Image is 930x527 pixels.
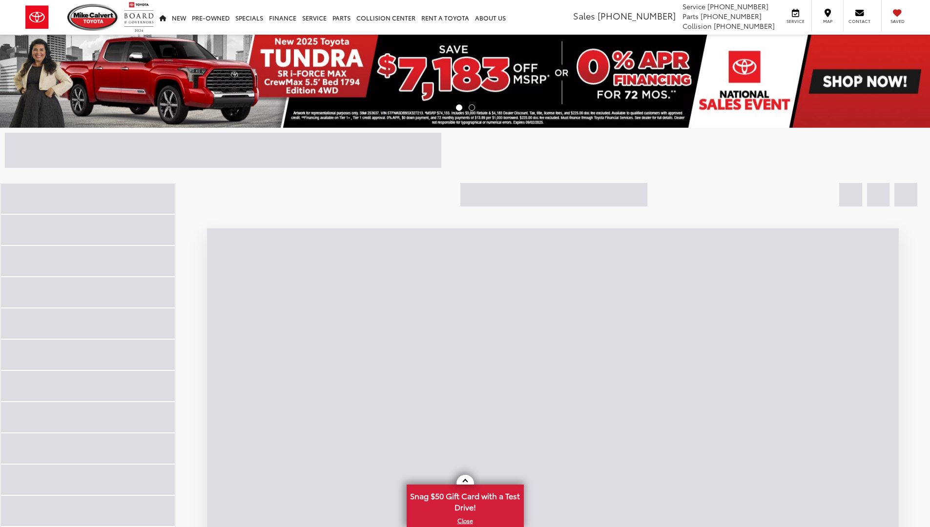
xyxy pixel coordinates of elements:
[848,18,870,24] span: Contact
[598,9,676,22] span: [PHONE_NUMBER]
[682,1,705,11] span: Service
[714,21,775,31] span: [PHONE_NUMBER]
[817,18,838,24] span: Map
[682,11,699,21] span: Parts
[701,11,762,21] span: [PHONE_NUMBER]
[887,18,908,24] span: Saved
[707,1,768,11] span: [PHONE_NUMBER]
[785,18,806,24] span: Service
[682,21,712,31] span: Collision
[408,486,523,515] span: Snag $50 Gift Card with a Test Drive!
[67,4,119,31] img: Mike Calvert Toyota
[573,9,595,22] span: Sales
